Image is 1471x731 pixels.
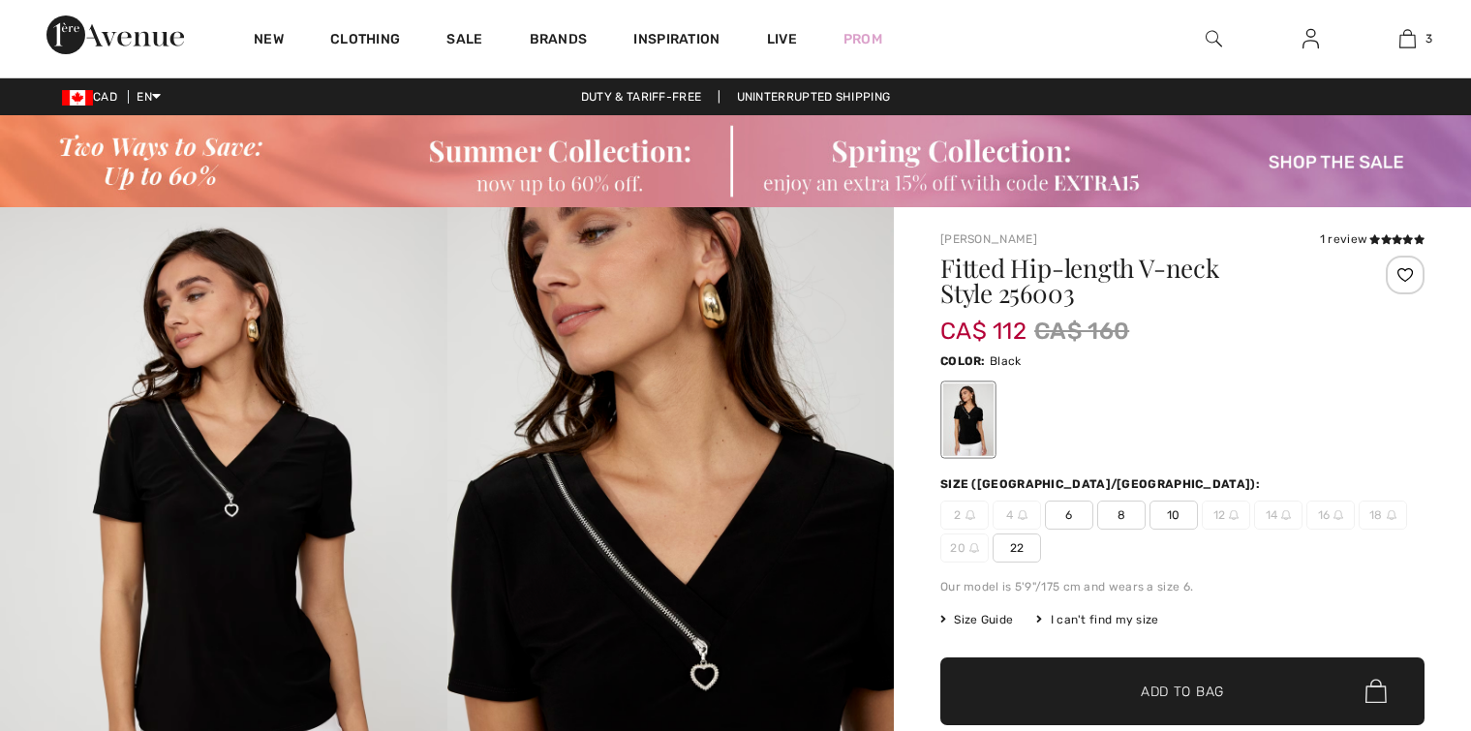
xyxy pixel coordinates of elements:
a: New [254,31,284,51]
img: ring-m.svg [965,510,975,520]
div: Our model is 5'9"/175 cm and wears a size 6. [940,578,1425,595]
a: Clothing [330,31,400,51]
span: 22 [993,533,1041,563]
span: Black [990,354,1022,368]
span: 16 [1306,501,1355,530]
a: Sign In [1287,27,1334,51]
img: ring-m.svg [1018,510,1027,520]
div: Size ([GEOGRAPHIC_DATA]/[GEOGRAPHIC_DATA]): [940,475,1264,493]
span: Inspiration [633,31,720,51]
span: 4 [993,501,1041,530]
a: Sale [446,31,482,51]
span: 8 [1097,501,1146,530]
span: Size Guide [940,611,1013,628]
img: 1ère Avenue [46,15,184,54]
div: I can't find my size [1036,611,1158,628]
div: Black [943,383,994,456]
span: 3 [1425,30,1432,47]
img: My Info [1302,27,1319,50]
img: ring-m.svg [1387,510,1396,520]
span: 12 [1202,501,1250,530]
span: Color: [940,354,986,368]
span: 6 [1045,501,1093,530]
span: CA$ 112 [940,298,1027,345]
span: CA$ 160 [1034,314,1129,349]
img: ring-m.svg [1333,510,1343,520]
img: My Bag [1399,27,1416,50]
button: Add to Bag [940,657,1425,725]
a: Brands [530,31,588,51]
img: ring-m.svg [969,543,979,553]
span: Add to Bag [1141,681,1224,701]
a: Prom [843,29,882,49]
span: 18 [1359,501,1407,530]
span: EN [137,90,161,104]
a: [PERSON_NAME] [940,232,1037,246]
img: ring-m.svg [1229,510,1239,520]
span: 10 [1149,501,1198,530]
a: Live [767,29,797,49]
span: 14 [1254,501,1302,530]
img: search the website [1206,27,1222,50]
a: 3 [1360,27,1455,50]
img: ring-m.svg [1281,510,1291,520]
h1: Fitted Hip-length V-neck Style 256003 [940,256,1344,306]
span: CAD [62,90,125,104]
div: 1 review [1320,230,1425,248]
span: 20 [940,533,989,563]
span: 2 [940,501,989,530]
img: Bag.svg [1365,679,1387,704]
img: Canadian Dollar [62,90,93,106]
